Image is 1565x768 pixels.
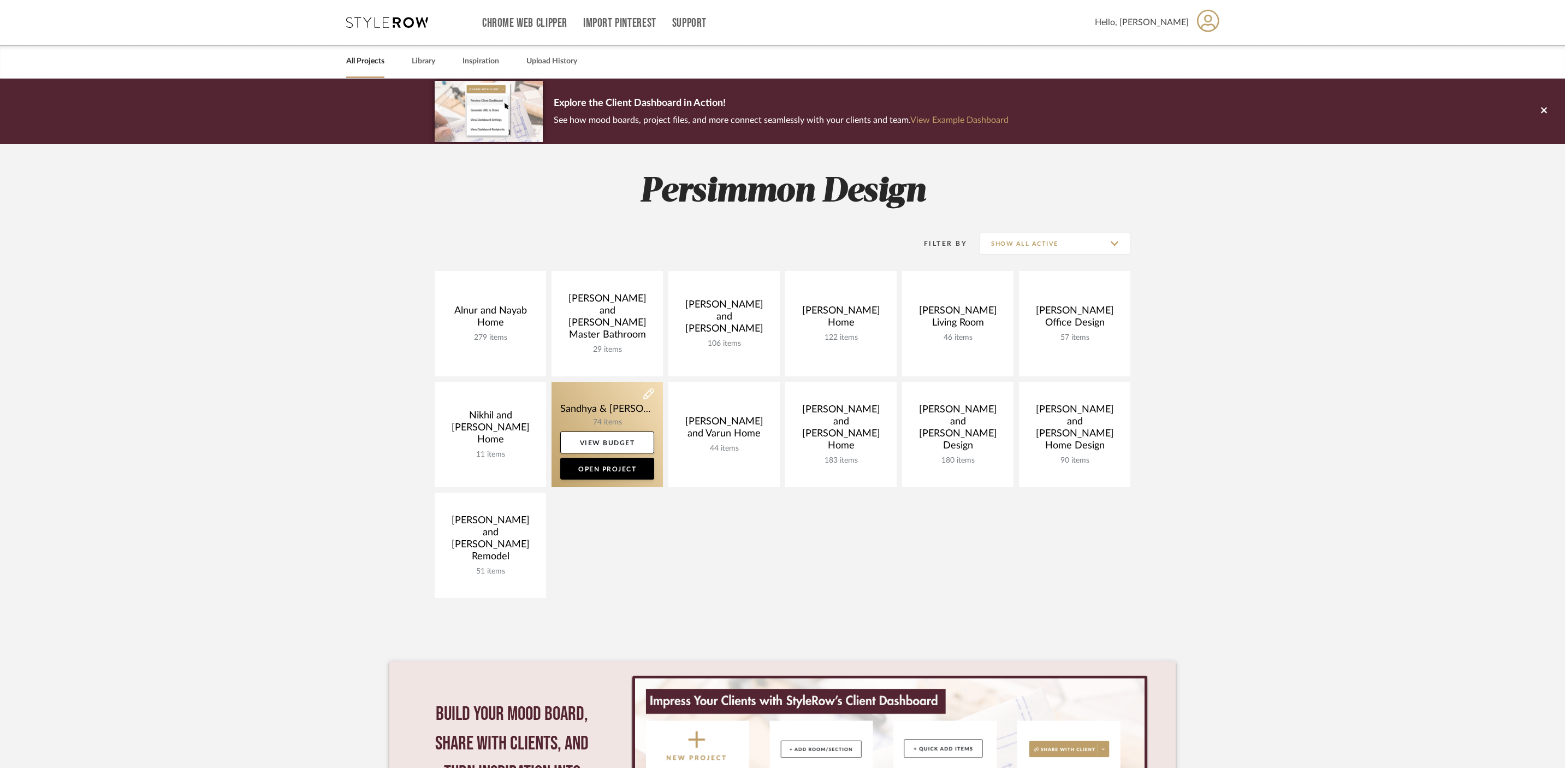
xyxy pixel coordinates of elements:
div: [PERSON_NAME] and [PERSON_NAME] Remodel [443,515,537,567]
a: Library [412,54,435,69]
a: All Projects [346,54,384,69]
div: 29 items [560,345,654,355]
p: Explore the Client Dashboard in Action! [554,95,1009,113]
p: See how mood boards, project files, and more connect seamlessly with your clients and team. [554,113,1009,128]
div: [PERSON_NAME] Office Design [1028,305,1122,333]
div: Nikhil and [PERSON_NAME] Home [443,410,537,450]
div: 279 items [443,333,537,342]
h2: Persimmon Design [389,172,1176,212]
div: [PERSON_NAME] and [PERSON_NAME] Master Bathroom [560,293,654,345]
div: 90 items [1028,456,1122,465]
div: [PERSON_NAME] and [PERSON_NAME] [677,299,771,339]
div: 122 items [794,333,888,342]
div: 11 items [443,450,537,459]
div: [PERSON_NAME] Home [794,305,888,333]
a: Inspiration [463,54,499,69]
div: 106 items [677,339,771,348]
a: View Budget [560,432,654,453]
a: Open Project [560,458,654,480]
div: 44 items [677,444,771,453]
div: [PERSON_NAME] and [PERSON_NAME] Home [794,404,888,456]
div: 46 items [911,333,1005,342]
div: 57 items [1028,333,1122,342]
a: Import Pinterest [583,19,656,28]
a: Support [672,19,707,28]
a: Chrome Web Clipper [482,19,567,28]
div: [PERSON_NAME] and [PERSON_NAME] Design [911,404,1005,456]
div: 180 items [911,456,1005,465]
div: [PERSON_NAME] and Varun Home [677,416,771,444]
a: View Example Dashboard [910,116,1009,125]
a: Upload History [526,54,577,69]
div: [PERSON_NAME] Living Room [911,305,1005,333]
div: Filter By [910,238,967,249]
div: 183 items [794,456,888,465]
div: 51 items [443,567,537,576]
div: [PERSON_NAME] and [PERSON_NAME] Home Design [1028,404,1122,456]
span: Hello, [PERSON_NAME] [1095,16,1189,29]
img: d5d033c5-7b12-40c2-a960-1ecee1989c38.png [435,81,543,141]
div: Alnur and Nayab Home [443,305,537,333]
